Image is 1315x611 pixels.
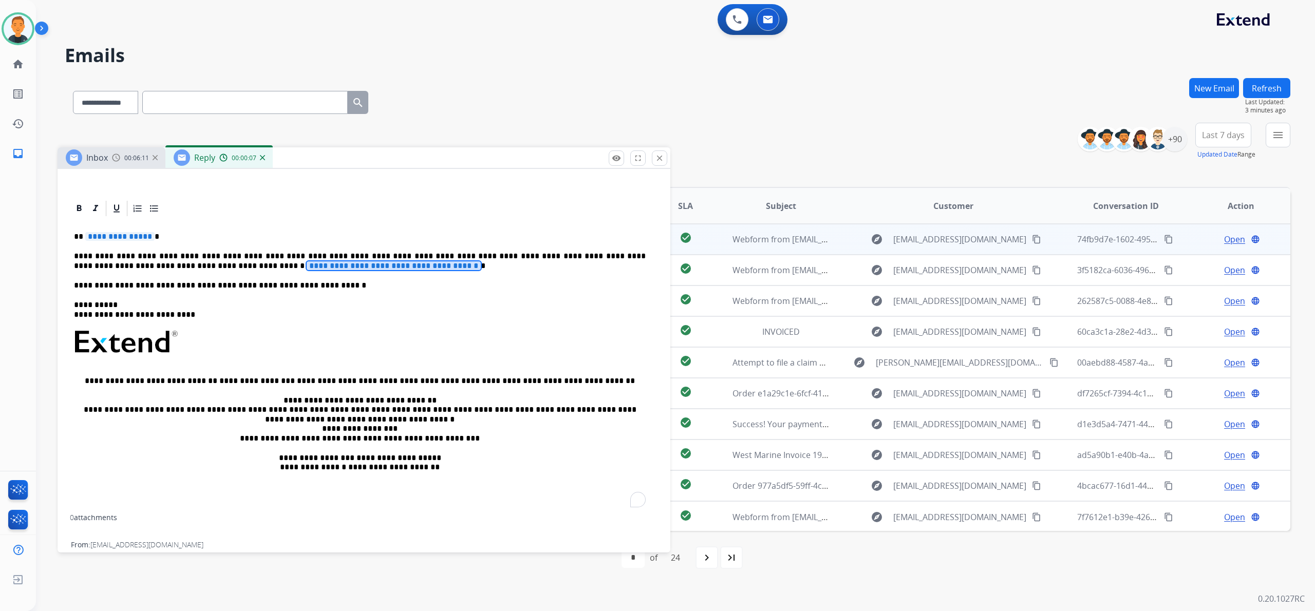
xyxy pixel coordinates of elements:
mat-icon: language [1251,512,1260,522]
mat-icon: explore [871,233,883,245]
mat-icon: check_circle [680,386,692,398]
p: 0.20.1027RC [1258,593,1305,605]
div: +90 [1162,127,1187,151]
span: Open [1224,233,1245,245]
mat-icon: explore [871,295,883,307]
th: Action [1175,188,1290,224]
div: To enrich screen reader interactions, please activate Accessibility in Grammarly extension settings [70,218,658,511]
span: Open [1224,295,1245,307]
mat-icon: check_circle [680,447,692,460]
span: [PERSON_NAME][EMAIL_ADDRESS][DOMAIN_NAME] [876,356,1043,369]
mat-icon: content_copy [1032,389,1041,398]
mat-icon: language [1251,389,1260,398]
mat-icon: content_copy [1032,235,1041,244]
span: West Marine Invoice 1967718 [732,449,845,461]
span: INVOICED [762,326,800,337]
span: [EMAIL_ADDRESS][DOMAIN_NAME] [893,295,1026,307]
mat-icon: inbox [12,147,24,160]
mat-icon: explore [871,418,883,430]
span: [EMAIL_ADDRESS][DOMAIN_NAME] [90,540,203,549]
mat-icon: content_copy [1164,419,1173,429]
span: Open [1224,387,1245,399]
span: Reply [194,152,215,163]
span: [EMAIL_ADDRESS][DOMAIN_NAME] [893,449,1026,461]
h2: Emails [65,45,1290,66]
span: [EMAIL_ADDRESS][DOMAIN_NAME] [81,552,194,562]
mat-icon: language [1251,296,1260,305]
mat-icon: content_copy [1164,235,1173,244]
span: df7265cf-7394-4c1d-9865-b59bfe89a8ff [1077,388,1227,399]
mat-icon: content_copy [1032,327,1041,336]
mat-icon: fullscreen [633,154,643,163]
span: Open [1224,264,1245,276]
mat-icon: content_copy [1164,450,1173,460]
div: From: [71,540,657,550]
mat-icon: language [1251,419,1260,429]
img: avatar [4,14,32,43]
span: Open [1224,449,1245,461]
mat-icon: content_copy [1164,389,1173,398]
span: [EMAIL_ADDRESS][DOMAIN_NAME] [893,233,1026,245]
span: 262587c5-0088-4e82-9f00-db41f5ffc43c [1077,295,1227,307]
span: [EMAIL_ADDRESS][DOMAIN_NAME] [893,264,1026,276]
mat-icon: content_copy [1164,296,1173,305]
span: Webform from [EMAIL_ADDRESS][DOMAIN_NAME] on [DATE] [732,234,965,245]
mat-icon: content_copy [1049,358,1059,367]
span: [EMAIL_ADDRESS][DOMAIN_NAME] [893,480,1026,492]
mat-icon: content_copy [1032,481,1041,490]
mat-icon: check_circle [680,355,692,367]
div: 24 [663,547,688,568]
mat-icon: menu [1272,129,1284,141]
span: d1e3d5a4-7471-4472-808e-2e015746b870 [1077,418,1237,430]
button: New Email [1189,78,1239,98]
div: Underline [109,201,124,216]
span: SLA [678,200,693,212]
button: Updated Date [1197,150,1237,159]
div: of [650,551,657,564]
span: Open [1224,418,1245,430]
span: Webform from [EMAIL_ADDRESS][DOMAIN_NAME] on [DATE] [732,264,965,276]
button: Last 7 days [1195,123,1251,147]
div: To: [71,552,657,562]
mat-icon: content_copy [1032,265,1041,275]
span: Conversation ID [1093,200,1159,212]
mat-icon: content_copy [1164,512,1173,522]
mat-icon: explore [871,480,883,492]
mat-icon: search [352,97,364,109]
span: Last Updated: [1245,98,1290,106]
span: Order e1a29c1e-6fcf-416c-b27b-38ea76bda29f [732,388,910,399]
mat-icon: content_copy [1032,450,1041,460]
mat-icon: home [12,58,24,70]
div: Bold [71,201,87,216]
button: Refresh [1243,78,1290,98]
span: Open [1224,480,1245,492]
span: [EMAIL_ADDRESS][DOMAIN_NAME] [893,326,1026,338]
mat-icon: check_circle [680,293,692,305]
mat-icon: explore [871,264,883,276]
div: Ordered List [130,201,145,216]
mat-icon: language [1251,481,1260,490]
span: 00aebd88-4587-4ab4-a279-914a72a79f98 [1077,357,1235,368]
span: Success! Your payment has posted. [732,418,870,430]
mat-icon: language [1251,450,1260,460]
span: 00:06:11 [124,154,149,162]
span: Inbox [86,152,108,163]
div: Italic [88,201,103,216]
span: 74fb9d7e-1602-4954-becc-470c4b7797e4 [1077,234,1234,245]
mat-icon: check_circle [680,232,692,244]
span: [EMAIL_ADDRESS][DOMAIN_NAME] [893,387,1026,399]
span: Open [1224,511,1245,523]
mat-icon: explore [871,387,883,399]
span: 60ca3c1a-28e2-4d33-bf46-a4bcc3956f4f [1077,326,1229,337]
span: Webform from [EMAIL_ADDRESS][DOMAIN_NAME] on [DATE] [732,511,965,523]
mat-icon: explore [871,449,883,461]
mat-icon: check_circle [680,416,692,429]
mat-icon: content_copy [1164,327,1173,336]
span: Range [1197,150,1255,159]
mat-icon: history [12,118,24,130]
span: Last 7 days [1202,133,1245,137]
span: Attempt to file a claim or talk to a person [732,357,891,368]
mat-icon: last_page [725,551,738,564]
span: ad5a90b1-e40b-4aaf-a84b-01c2ad6ab58b [1077,449,1236,461]
mat-icon: list_alt [12,88,24,100]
